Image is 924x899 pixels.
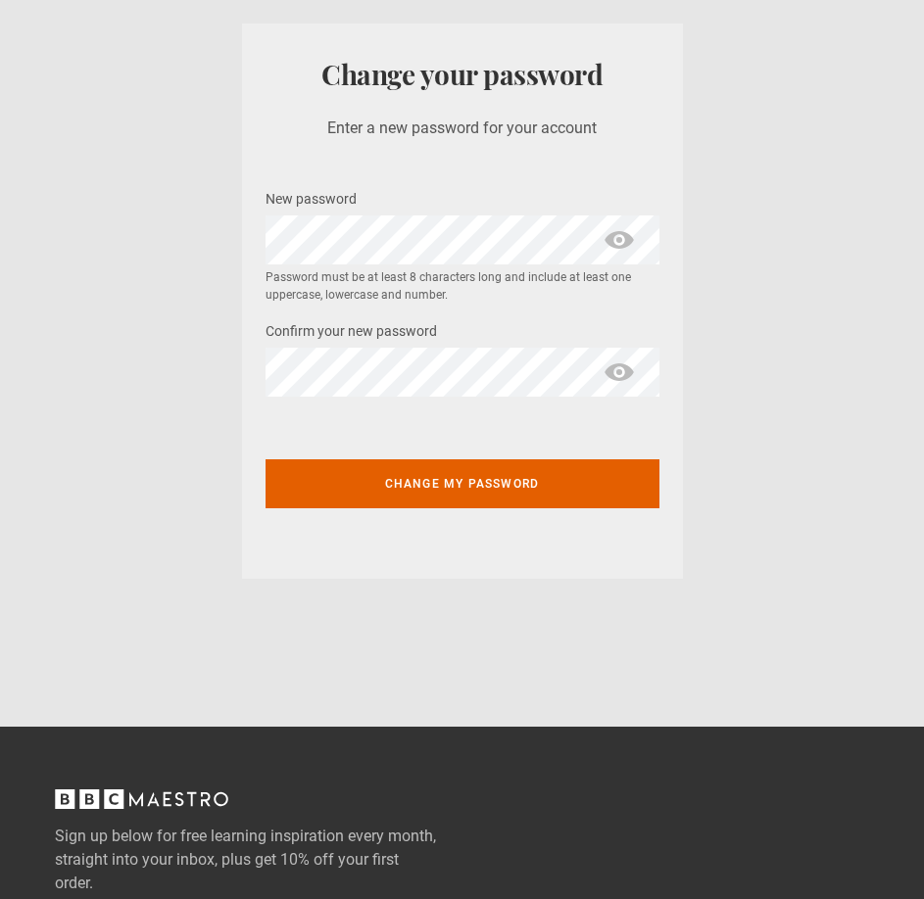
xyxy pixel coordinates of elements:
label: New password [266,188,357,212]
p: Enter a new password for your account [266,117,659,140]
label: Confirm your new password [266,320,437,344]
a: BBC Maestro, back to top [55,796,228,815]
svg: BBC Maestro, back to top [55,789,228,809]
small: Password must be at least 8 characters long and include at least one uppercase, lowercase and num... [266,268,659,304]
span: show password [581,348,659,397]
label: Sign up below for free learning inspiration every month, straight into your inbox, plus get 10% o... [55,825,486,895]
h1: Change your password [266,55,659,93]
span: show password [581,215,659,264]
button: Change my password [266,459,659,508]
